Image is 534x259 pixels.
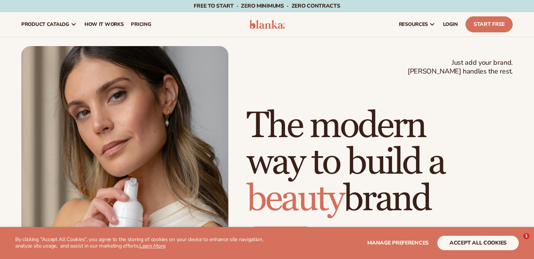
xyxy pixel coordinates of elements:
span: Just add your brand. [PERSON_NAME] handles the rest. [408,58,513,76]
iframe: Intercom live chat [508,233,526,251]
p: By clicking "Accept All Cookies", you agree to the storing of cookies on your device to enhance s... [15,237,273,249]
button: accept all cookies [437,236,519,250]
a: LOGIN [439,12,462,37]
button: Manage preferences [367,236,429,250]
span: resources [399,21,428,27]
span: beauty [247,177,343,221]
a: How It Works [81,12,128,37]
span: pricing [131,21,151,27]
img: logo [249,20,285,29]
span: 1 [523,233,529,239]
a: product catalog [18,12,81,37]
span: Free to start · ZERO minimums · ZERO contracts [194,2,340,10]
span: Manage preferences [367,239,429,246]
a: Learn More [139,242,165,249]
a: pricing [127,12,155,37]
span: product catalog [21,21,69,27]
a: resources [395,12,439,37]
span: How It Works [84,21,124,27]
a: Start Free [465,16,513,32]
span: LOGIN [443,21,458,27]
h1: The modern way to build a brand [247,108,513,217]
